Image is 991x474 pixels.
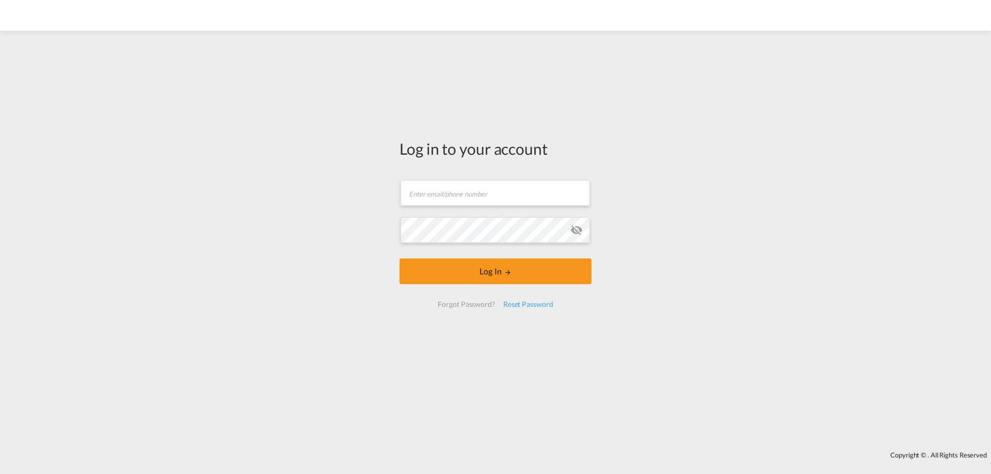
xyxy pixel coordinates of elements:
button: LOGIN [399,258,592,284]
div: Forgot Password? [434,295,499,314]
input: Enter email/phone number [401,180,590,206]
md-icon: icon-eye-off [570,224,583,236]
div: Reset Password [499,295,557,314]
div: Log in to your account [399,138,592,159]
